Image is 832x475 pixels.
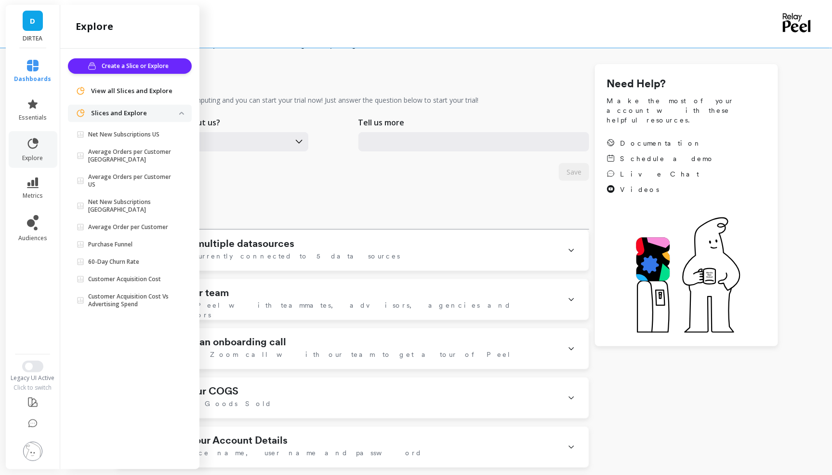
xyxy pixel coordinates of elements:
[607,138,714,148] a: Documentation
[91,86,172,96] span: View all Slices and Explore
[607,96,766,125] span: Make the most of your account with these helpful resources.
[76,109,85,118] img: navigation item icon
[620,169,699,179] span: Live Chat
[607,154,714,163] a: Schedule a demo
[19,114,47,122] span: essentials
[14,75,52,83] span: dashboards
[153,399,272,408] span: Cost of Goods Sold
[15,35,51,42] p: DIRTEA
[88,258,139,266] p: 60-Day Churn Rate
[5,384,61,392] div: Click to switch
[88,173,179,189] p: Average Orders per Customer US
[358,117,405,128] p: Tell us more
[153,434,288,446] h1: Update your Account Details
[153,300,556,320] span: Share Peel with teammates, advisors, agencies and investors
[102,61,172,71] span: Create a Slice or Explore
[22,361,43,372] button: Switch to New UI
[68,58,192,74] button: Create a Slice or Explore
[116,95,478,105] p: Your data has finished computing and you can start your trial now! Just answer the question below...
[620,154,714,163] span: Schedule a demo
[30,15,36,27] span: D
[18,234,47,242] span: audiences
[5,374,61,382] div: Legacy UI Active
[153,251,400,261] span: We're currently connected to 5 data sources
[88,275,161,283] p: Customer Acquisition Cost
[23,442,42,461] img: profile picture
[88,293,179,308] p: Customer Acquisition Cost Vs Advertising Spend
[76,86,85,96] img: navigation item icon
[620,138,702,148] span: Documentation
[607,185,714,194] a: Videos
[620,185,659,194] span: Videos
[76,20,113,33] h2: explore
[23,192,43,200] span: metrics
[23,154,43,162] span: explore
[153,350,511,359] span: Book a Zoom call with our team to get a tour of Peel
[88,223,168,231] p: Average Order per Customer
[153,448,422,458] span: Workspace name, user name and password
[91,109,179,118] p: Slices and Explore
[88,148,179,163] p: Average Orders per Customer [GEOGRAPHIC_DATA]
[607,76,766,92] h1: Need Help?
[88,131,159,138] p: Net New Subscriptions US
[153,336,286,348] h1: Schedule an onboarding call
[179,112,184,115] img: down caret icon
[88,198,179,214] p: Net New Subscriptions [GEOGRAPHIC_DATA]
[88,241,132,248] p: Purchase Funnel
[153,238,294,249] h1: Connect multiple datasources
